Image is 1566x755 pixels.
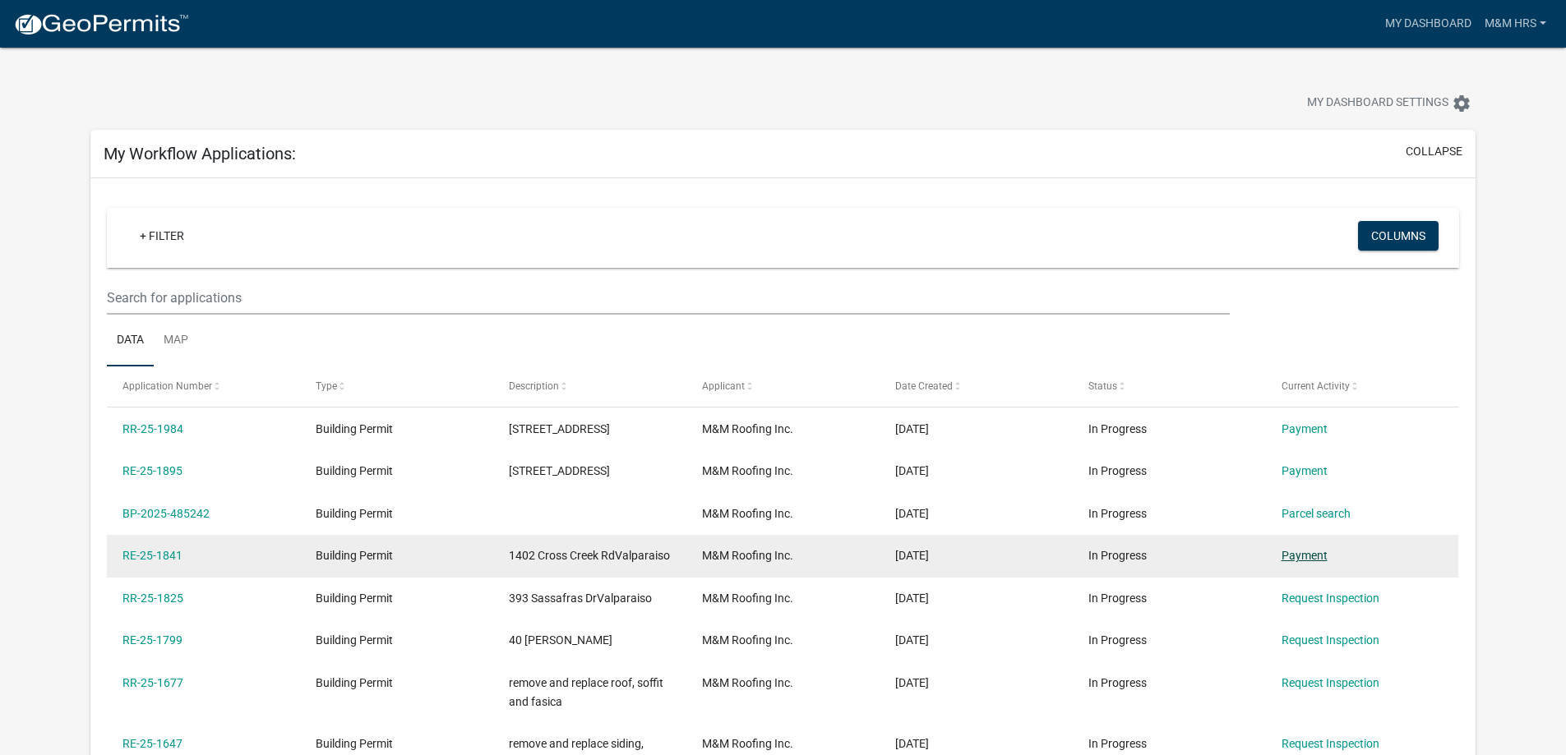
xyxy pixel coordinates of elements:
[122,676,183,689] a: RR-25-1677
[316,464,393,477] span: Building Permit
[895,380,953,392] span: Date Created
[316,676,393,689] span: Building Permit
[1379,8,1478,39] a: My Dashboard
[104,144,296,163] h5: My Workflow Applications:
[702,464,793,477] span: M&M Roofing Inc.
[122,422,183,435] a: RR-25-1984
[702,507,793,520] span: M&M Roofing Inc.
[107,366,300,406] datatable-header-cell: Application Number
[1088,676,1147,689] span: In Progress
[316,380,337,392] span: Type
[702,676,793,689] span: M&M Roofing Inc.
[509,676,663,708] span: remove and replace roof, soffit and fasica
[895,633,929,647] span: 09/16/2025
[316,507,393,520] span: Building Permit
[895,464,929,477] span: 09/29/2025
[1088,422,1147,435] span: In Progress
[1282,592,1379,605] a: Request Inspection
[1478,8,1553,39] a: M&M HRS
[509,633,612,647] span: 40 Warren DrValparaiso
[122,507,210,520] a: BP-2025-485242
[1088,633,1147,647] span: In Progress
[1358,221,1439,251] button: Columns
[122,464,182,477] a: RE-25-1895
[122,380,212,392] span: Application Number
[702,592,793,605] span: M&M Roofing Inc.
[316,737,393,750] span: Building Permit
[1452,94,1471,113] i: settings
[1088,737,1147,750] span: In Progress
[702,422,793,435] span: M&M Roofing Inc.
[122,633,182,647] a: RE-25-1799
[509,549,670,562] span: 1402 Cross Creek RdValparaiso
[300,366,493,406] datatable-header-cell: Type
[702,633,793,647] span: M&M Roofing Inc.
[1282,737,1379,750] a: Request Inspection
[702,380,745,392] span: Applicant
[493,366,686,406] datatable-header-cell: Description
[122,592,183,605] a: RR-25-1825
[895,507,929,520] span: 09/29/2025
[895,592,929,605] span: 09/18/2025
[127,221,197,251] a: + Filter
[895,737,929,750] span: 09/02/2025
[1282,676,1379,689] a: Request Inspection
[1072,366,1265,406] datatable-header-cell: Status
[895,549,929,562] span: 09/22/2025
[702,549,793,562] span: M&M Roofing Inc.
[1265,366,1458,406] datatable-header-cell: Current Activity
[880,366,1073,406] datatable-header-cell: Date Created
[509,464,610,477] span: 1125 N St Rd 49Chesterton
[154,315,198,367] a: Map
[1294,87,1485,119] button: My Dashboard Settingssettings
[1088,507,1147,520] span: In Progress
[107,281,1229,315] input: Search for applications
[316,422,393,435] span: Building Permit
[895,422,929,435] span: 10/10/2025
[1282,633,1379,647] a: Request Inspection
[1088,380,1117,392] span: Status
[316,549,393,562] span: Building Permit
[509,592,652,605] span: 393 Sassafras DrValparaiso
[1282,549,1328,562] a: Payment
[1282,422,1328,435] a: Payment
[1282,464,1328,477] a: Payment
[895,676,929,689] span: 09/04/2025
[1282,507,1351,520] a: Parcel search
[1088,592,1147,605] span: In Progress
[122,737,182,750] a: RE-25-1647
[1307,94,1448,113] span: My Dashboard Settings
[686,366,880,406] datatable-header-cell: Applicant
[509,380,559,392] span: Description
[1282,380,1350,392] span: Current Activity
[316,633,393,647] span: Building Permit
[122,549,182,562] a: RE-25-1841
[1088,549,1147,562] span: In Progress
[316,592,393,605] span: Building Permit
[702,737,793,750] span: M&M Roofing Inc.
[107,315,154,367] a: Data
[509,422,610,435] span: 59 N County Line RdCrown Point
[1406,143,1462,160] button: collapse
[1088,464,1147,477] span: In Progress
